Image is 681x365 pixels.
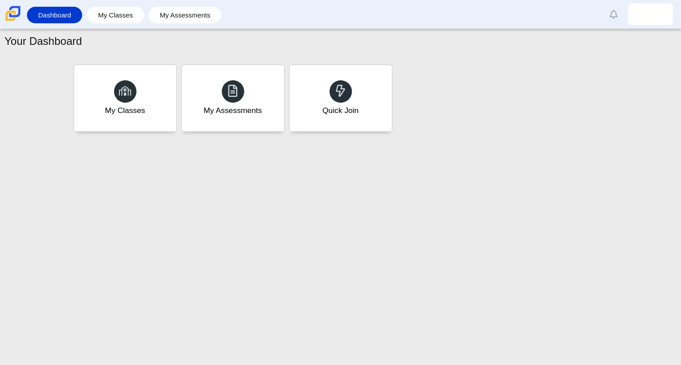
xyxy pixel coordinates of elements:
[91,7,140,23] a: My Classes
[643,7,658,22] img: diyari.james.txUzyY
[105,105,145,116] div: My Classes
[604,4,624,24] a: Alerts
[289,65,392,132] a: Quick Join
[4,34,82,49] h1: Your Dashboard
[31,7,78,23] a: Dashboard
[153,7,217,23] a: My Assessments
[74,65,177,132] a: My Classes
[204,105,262,116] div: My Assessments
[628,4,673,25] a: diyari.james.txUzyY
[4,17,22,24] a: Carmen School of Science & Technology
[4,4,22,23] img: Carmen School of Science & Technology
[181,65,285,132] a: My Assessments
[322,105,359,116] div: Quick Join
